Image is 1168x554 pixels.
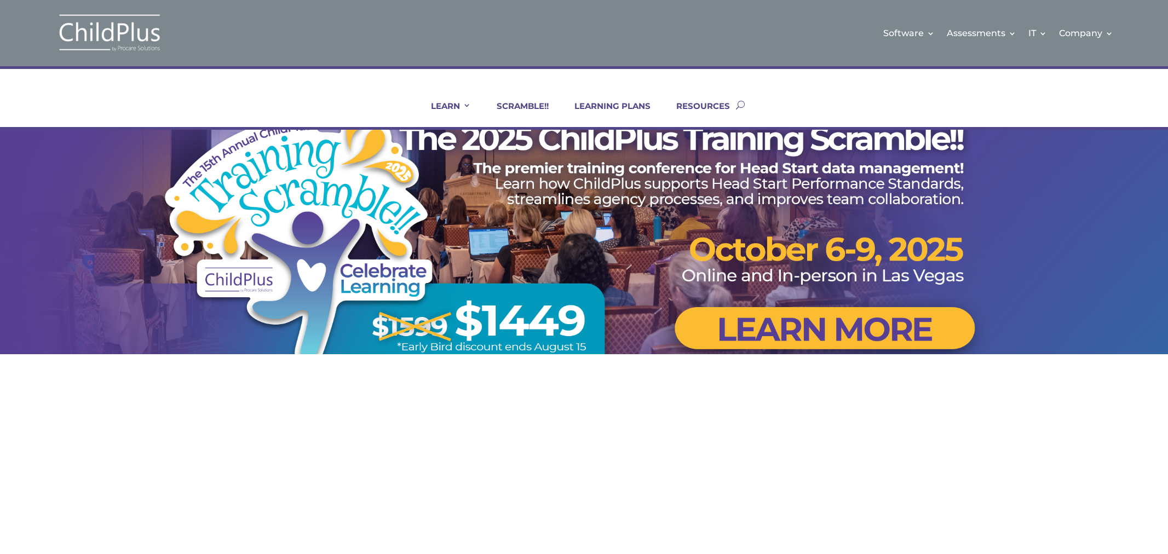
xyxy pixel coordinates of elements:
[417,101,471,127] a: LEARN
[483,101,549,127] a: SCRAMBLE!!
[1059,11,1113,55] a: Company
[561,101,651,127] a: LEARNING PLANS
[1028,11,1047,55] a: IT
[883,11,935,55] a: Software
[947,11,1016,55] a: Assessments
[663,101,730,127] a: RESOURCES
